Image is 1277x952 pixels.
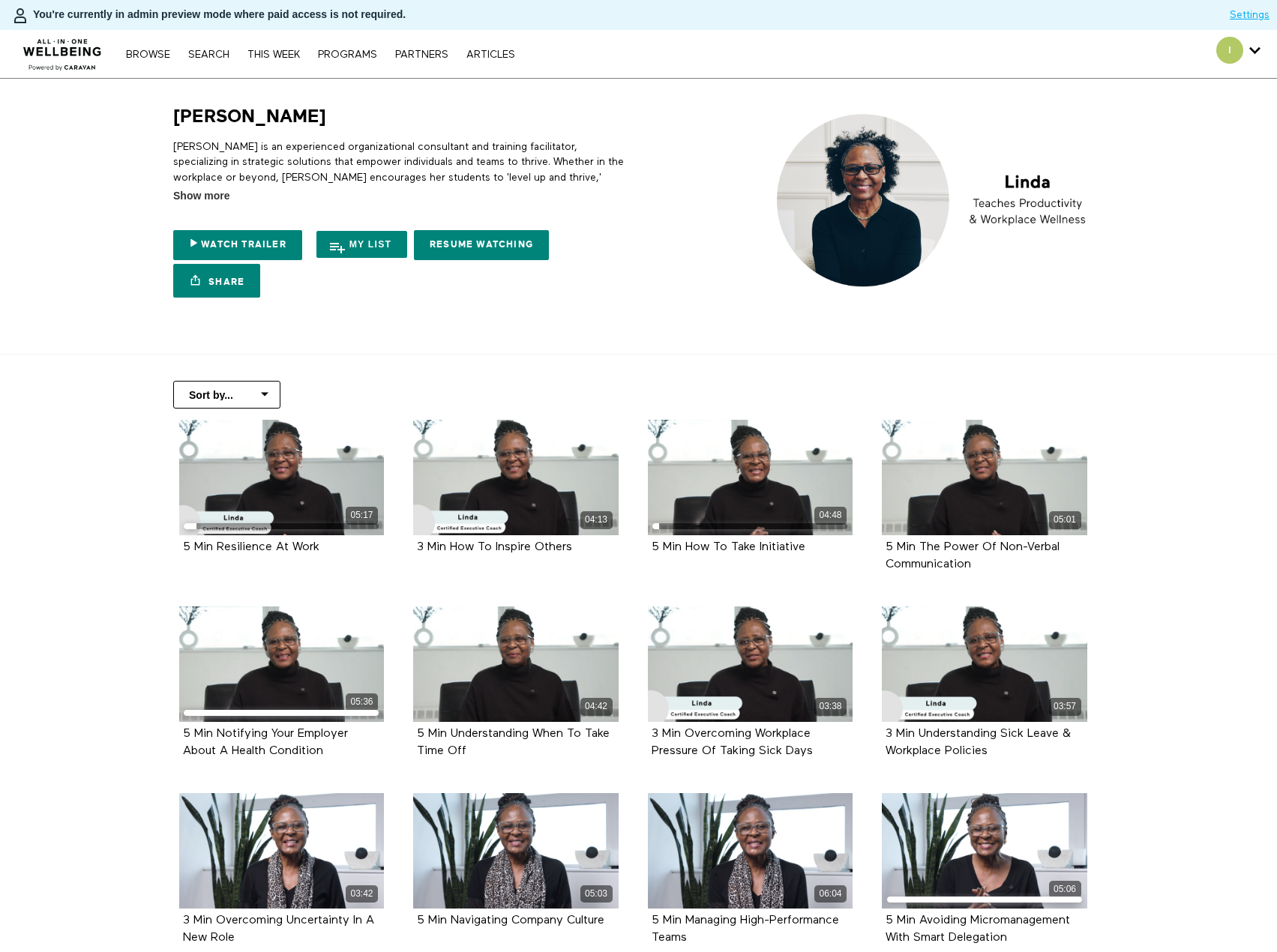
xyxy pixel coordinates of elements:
[181,49,237,60] a: Search
[814,507,847,524] div: 04:48
[886,541,1060,570] a: 5 Min The Power Of Non-Verbal Communication
[413,606,619,722] a: 5 Min Understanding When To Take Time Off 04:42
[886,728,1071,756] a: 3 Min Understanding Sick Leave & Workplace Policies
[183,541,319,553] strong: 5 Min Resilience At Work
[417,541,572,552] a: 3 Min How To Inspire Others
[118,49,178,60] a: Browse
[814,885,847,903] div: 06:04
[179,606,385,722] a: 5 Min Notifying Your Employer About A Health Condition 05:36
[179,793,385,909] a: 3 Min Overcoming Uncertainty In A New Role 03:42
[417,728,610,756] a: 5 Min Understanding When To Take Time Off
[417,915,604,926] a: 5 Min Navigating Company Culture
[764,105,1104,296] img: Linda
[459,49,523,60] a: ARTICLES
[1049,698,1081,715] div: 03:57
[183,915,374,943] a: 3 Min Overcoming Uncertainty In A New Role
[346,693,378,711] div: 05:36
[886,915,1070,944] strong: 5 Min Avoiding Micromanagement With Smart Delegation
[1205,30,1272,78] div: Secondary
[886,541,1060,570] strong: 5 Min The Power Of Non-Verbal Communication
[648,420,853,535] a: 5 Min How To Take Initiative 04:48
[310,49,385,60] a: PROGRAMS
[652,915,839,943] a: 5 Min Managing High-Performance Teams
[179,420,385,535] a: 5 Min Resilience At Work 05:17
[652,915,839,944] strong: 5 Min Managing High-Performance Teams
[648,606,853,722] a: 3 Min Overcoming Workplace Pressure Of Taking Sick Days 03:38
[183,728,348,756] a: 5 Min Notifying Your Employer About A Health Condition
[118,46,522,61] nav: Primary
[814,698,847,715] div: 03:38
[413,420,619,535] a: 3 Min How To Inspire Others 04:13
[183,541,319,552] a: 5 Min Resilience At Work
[652,728,813,756] a: 3 Min Overcoming Workplace Pressure Of Taking Sick Days
[173,139,633,200] p: [PERSON_NAME] is an experienced organizational consultant and training facilitator, specializing ...
[173,188,229,204] span: Show more
[886,915,1070,943] a: 5 Min Avoiding Micromanagement With Smart Delegation
[183,915,374,944] strong: 3 Min Overcoming Uncertainty In A New Role
[173,230,302,260] a: Watch Trailer
[882,420,1087,535] a: 5 Min The Power Of Non-Verbal Communication 05:01
[17,28,108,73] img: CARAVAN
[173,264,260,298] a: Share
[388,49,456,60] a: PARTNERS
[414,230,549,260] a: Resume Watching
[417,728,610,757] strong: 5 Min Understanding When To Take Time Off
[652,541,805,552] a: 5 Min How To Take Initiative
[183,728,348,757] strong: 5 Min Notifying Your Employer About A Health Condition
[648,793,853,909] a: 5 Min Managing High-Performance Teams 06:04
[1049,881,1081,898] div: 05:06
[580,511,613,528] div: 04:13
[580,885,613,903] div: 05:03
[173,105,326,128] h1: [PERSON_NAME]
[417,915,604,927] strong: 5 Min Navigating Company Culture
[11,7,29,25] img: person-bdfc0eaa9744423c596e6e1c01710c89950b1dff7c83b5d61d716cfd8139584f.svg
[882,793,1087,909] a: 5 Min Avoiding Micromanagement With Smart Delegation 05:06
[346,507,378,524] div: 05:17
[417,541,572,553] strong: 3 Min How To Inspire Others
[413,793,619,909] a: 5 Min Navigating Company Culture 05:03
[1049,511,1081,528] div: 05:01
[882,606,1087,722] a: 3 Min Understanding Sick Leave & Workplace Policies 03:57
[652,728,813,757] strong: 3 Min Overcoming Workplace Pressure Of Taking Sick Days
[886,728,1071,757] strong: 3 Min Understanding Sick Leave & Workplace Policies
[240,49,307,60] a: THIS WEEK
[580,698,613,715] div: 04:42
[346,885,378,903] div: 03:42
[316,231,408,258] button: My list
[652,541,805,553] strong: 5 Min How To Take Initiative
[1230,7,1270,22] a: Settings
